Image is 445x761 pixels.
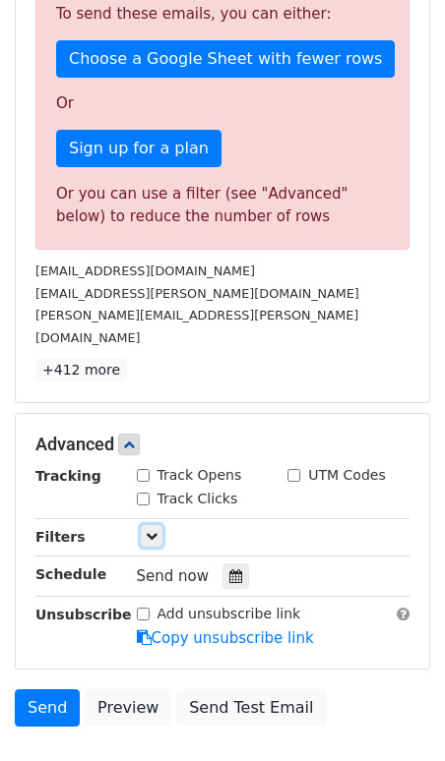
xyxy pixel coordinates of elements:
strong: Schedule [35,566,106,582]
a: Choose a Google Sheet with fewer rows [56,40,395,78]
label: Add unsubscribe link [158,604,301,624]
a: +412 more [35,358,127,382]
span: Send now [137,567,210,585]
label: Track Clicks [158,489,238,509]
p: To send these emails, you can either: [56,4,389,25]
a: Send Test Email [176,689,326,727]
label: UTM Codes [308,465,385,486]
h5: Advanced [35,434,410,455]
strong: Filters [35,529,86,545]
label: Track Opens [158,465,242,486]
small: [EMAIL_ADDRESS][DOMAIN_NAME] [35,263,255,278]
a: Sign up for a plan [56,130,222,167]
a: Preview [85,689,171,727]
strong: Unsubscribe [35,607,132,622]
small: [EMAIL_ADDRESS][PERSON_NAME][DOMAIN_NAME] [35,286,359,301]
strong: Tracking [35,468,101,484]
a: Send [15,689,80,727]
p: Or [56,93,389,114]
a: Copy unsubscribe link [137,629,314,647]
iframe: Chat Widget [347,667,445,761]
div: Or you can use a filter (see "Advanced" below) to reduce the number of rows [56,183,389,227]
small: [PERSON_NAME][EMAIL_ADDRESS][PERSON_NAME][DOMAIN_NAME] [35,308,358,345]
